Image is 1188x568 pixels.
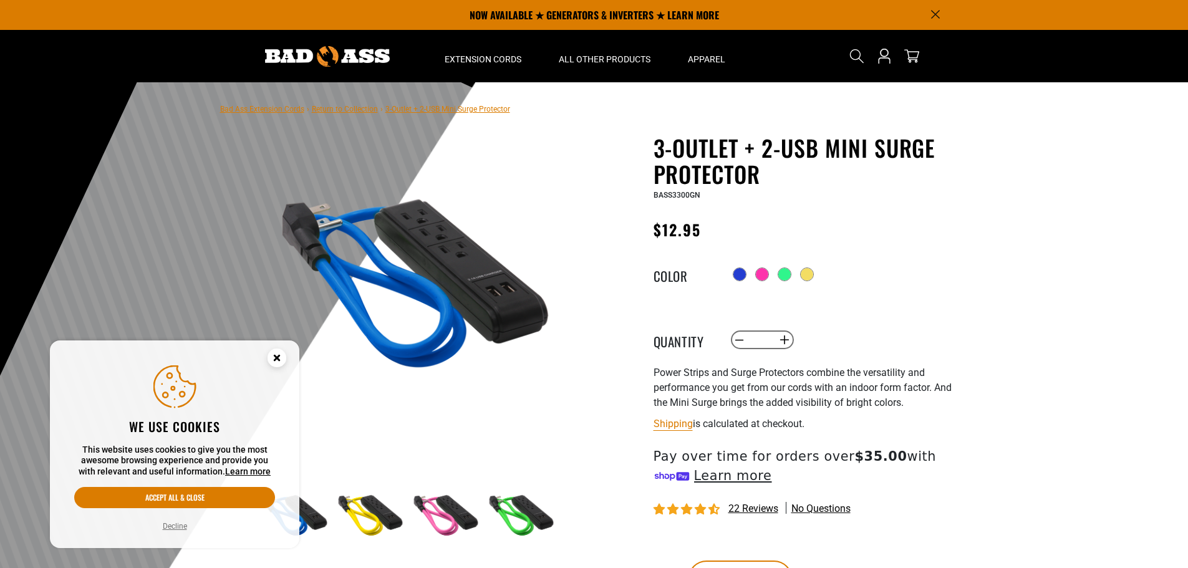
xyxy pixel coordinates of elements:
[654,365,959,410] p: Power Strips and Surge Protectors combine the versatility and performance you get from our cords ...
[225,466,271,476] a: Learn more
[559,54,650,65] span: All Other Products
[669,30,744,82] summary: Apparel
[791,502,851,516] span: No questions
[445,54,521,65] span: Extension Cords
[654,418,693,430] a: Shipping
[50,340,299,549] aside: Cookie Consent
[385,105,510,113] span: 3-Outlet + 2-USB Mini Surge Protector
[265,46,390,67] img: Bad Ass Extension Cords
[654,191,700,200] span: BASS3300GN
[426,30,540,82] summary: Extension Cords
[74,487,275,508] button: Accept all & close
[654,415,959,432] div: is calculated at checkout.
[74,445,275,478] p: This website uses cookies to give you the most awesome browsing experience and provide you with r...
[654,504,722,516] span: 4.36 stars
[332,480,405,552] img: yellow
[728,503,778,514] span: 22 reviews
[220,101,510,116] nav: breadcrumbs
[307,105,309,113] span: ›
[654,332,716,348] label: Quantity
[380,105,383,113] span: ›
[220,105,304,113] a: Bad Ass Extension Cords
[847,46,867,66] summary: Search
[74,418,275,435] h2: We use cookies
[688,54,725,65] span: Apparel
[408,480,480,552] img: pink
[483,480,556,552] img: green
[654,266,716,282] legend: Color
[159,520,191,532] button: Decline
[654,135,959,187] h1: 3-Outlet + 2-USB Mini Surge Protector
[257,137,558,438] img: blue
[654,218,701,241] span: $12.95
[312,105,378,113] a: Return to Collection
[540,30,669,82] summary: All Other Products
